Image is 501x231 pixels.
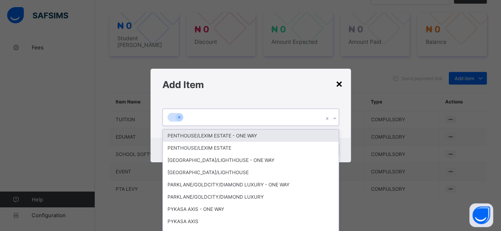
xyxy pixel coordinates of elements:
div: PENTHOUSE/LEXIM ESTATE [163,142,339,154]
div: PARKLANE/GOLDCITY/DIAMOND LUXURY [163,191,339,203]
div: [GEOGRAPHIC_DATA]/LIGHTHOUSE - ONE WAY [163,154,339,166]
h1: Add Item [162,79,339,90]
button: Open asap [469,203,493,227]
div: × [335,77,343,90]
div: PYKASA AXIS - ONE WAY [163,203,339,215]
div: PENTHOUSE/LEXIM ESTATE - ONE WAY [163,130,339,142]
div: [GEOGRAPHIC_DATA]/LIGHTHOUSE [163,166,339,178]
div: PARKLANE/GOLDCITY/DIAMOND LUXURY - ONE WAY [163,178,339,191]
div: PYKASA AXIS [163,215,339,227]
